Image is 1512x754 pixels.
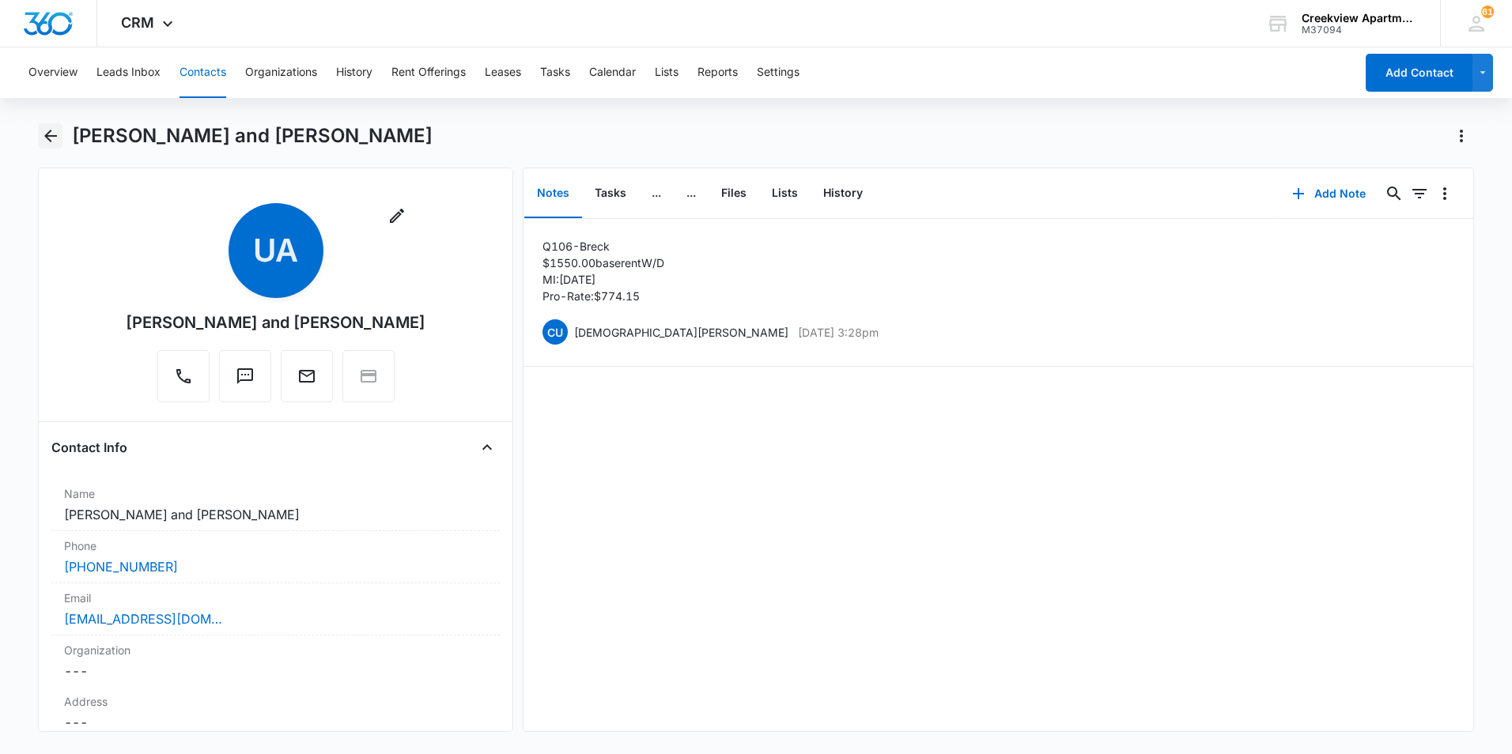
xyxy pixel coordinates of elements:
div: account name [1302,12,1417,25]
button: ... [639,169,674,218]
button: Tasks [540,47,570,98]
div: Name[PERSON_NAME] and [PERSON_NAME] [51,479,500,531]
h4: Contact Info [51,438,127,457]
button: Email [281,350,333,402]
a: Text [219,375,271,388]
button: Add Contact [1366,54,1472,92]
dd: [PERSON_NAME] and [PERSON_NAME] [64,505,487,524]
label: Name [64,485,487,502]
button: Notes [524,169,582,218]
button: History [336,47,372,98]
span: Ua [229,203,323,298]
div: notifications count [1481,6,1494,18]
a: Email [281,375,333,388]
p: MI:[DATE] [542,271,664,288]
button: Text [219,350,271,402]
label: Email [64,590,487,606]
button: Leads Inbox [96,47,161,98]
button: Lists [759,169,811,218]
div: account id [1302,25,1417,36]
div: Organization--- [51,635,500,687]
span: 61 [1481,6,1494,18]
button: Rent Offerings [391,47,466,98]
button: Actions [1449,123,1474,149]
button: Files [709,169,759,218]
button: ... [674,169,709,218]
p: Pro-Rate: $774.15 [542,288,664,304]
button: Call [157,350,210,402]
dd: --- [64,713,487,732]
p: $1550.00 base rent W/D [542,254,664,271]
button: Overflow Menu [1432,181,1457,206]
button: Organizations [245,47,317,98]
button: Filters [1407,181,1432,206]
button: Contacts [180,47,226,98]
button: Leases [485,47,521,98]
button: Search... [1382,181,1407,206]
button: Settings [757,47,799,98]
button: Reports [697,47,738,98]
p: [DEMOGRAPHIC_DATA][PERSON_NAME] [574,324,788,341]
label: Phone [64,537,487,554]
button: Calendar [589,47,636,98]
button: Back [38,123,62,149]
a: [EMAIL_ADDRESS][DOMAIN_NAME] [64,609,222,628]
a: [PHONE_NUMBER] [64,557,178,576]
label: Address [64,693,487,710]
button: Tasks [582,169,639,218]
h1: [PERSON_NAME] and [PERSON_NAME] [72,124,433,148]
p: Q106-Breck [542,238,664,254]
button: Lists [655,47,679,98]
p: [DATE] 3:28pm [798,324,879,341]
span: CRM [121,14,154,31]
button: Close [474,435,500,460]
dd: --- [64,662,487,680]
div: Email[EMAIL_ADDRESS][DOMAIN_NAME] [51,583,500,635]
button: History [811,169,875,218]
span: CU [542,319,568,345]
label: Organization [64,642,487,658]
div: [PERSON_NAME] and [PERSON_NAME] [126,311,425,334]
button: Overview [28,47,77,98]
a: Call [157,375,210,388]
div: Phone[PHONE_NUMBER] [51,531,500,583]
button: Add Note [1276,175,1382,213]
div: Address--- [51,687,500,739]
